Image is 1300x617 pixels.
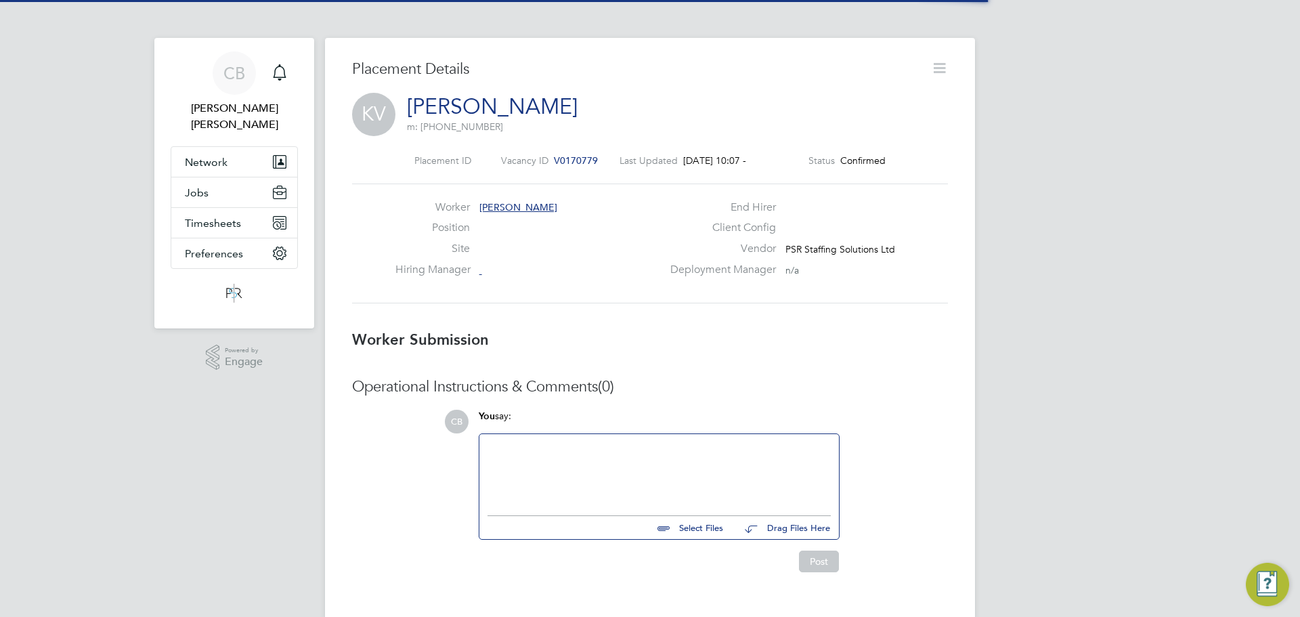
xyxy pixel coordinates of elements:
button: Engage Resource Center [1246,563,1289,606]
button: Timesheets [171,208,297,238]
h3: Placement Details [352,60,921,79]
label: Last Updated [620,154,678,167]
label: Position [395,221,470,235]
label: Site [395,242,470,256]
span: (0) [598,377,614,396]
a: [PERSON_NAME] [407,93,578,120]
a: CB[PERSON_NAME] [PERSON_NAME] [171,51,298,133]
h3: Operational Instructions & Comments [352,377,948,397]
label: Placement ID [414,154,471,167]
a: Go to home page [171,282,298,304]
span: KV [352,93,395,136]
label: Status [808,154,835,167]
label: Vacancy ID [501,154,548,167]
label: End Hirer [662,200,776,215]
button: Jobs [171,177,297,207]
span: m: [PHONE_NUMBER] [407,121,503,133]
span: Powered by [225,345,263,356]
span: Confirmed [840,154,886,167]
label: Worker [395,200,470,215]
span: Connor Bedwell [171,100,298,133]
span: Engage [225,356,263,368]
label: Deployment Manager [662,263,776,277]
span: n/a [785,264,799,276]
span: [DATE] 10:07 - [683,154,746,167]
span: CB [223,64,245,82]
img: psrsolutions-logo-retina.png [222,282,246,304]
button: Post [799,551,839,572]
span: V0170779 [554,154,598,167]
span: Network [185,156,227,169]
a: Powered byEngage [206,345,263,370]
label: Client Config [662,221,776,235]
span: Jobs [185,186,209,199]
label: Hiring Manager [395,263,470,277]
button: Drag Files Here [734,514,831,542]
span: You [479,410,495,422]
span: [PERSON_NAME] [479,201,557,213]
nav: Main navigation [154,38,314,328]
b: Worker Submission [352,331,489,349]
span: Preferences [185,247,243,260]
span: Timesheets [185,217,241,230]
button: Network [171,147,297,177]
button: Preferences [171,238,297,268]
label: Vendor [662,242,776,256]
div: say: [479,410,840,433]
span: CB [445,410,469,433]
span: PSR Staffing Solutions Ltd [785,243,895,255]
